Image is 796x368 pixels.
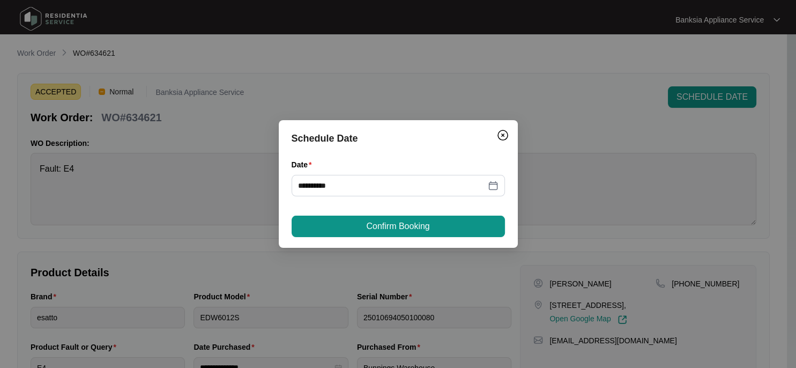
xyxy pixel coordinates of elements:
[494,127,511,144] button: Close
[292,159,316,170] label: Date
[496,129,509,142] img: closeCircle
[298,180,486,192] input: Date
[292,216,505,237] button: Confirm Booking
[292,131,505,146] div: Schedule Date
[366,220,429,233] span: Confirm Booking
